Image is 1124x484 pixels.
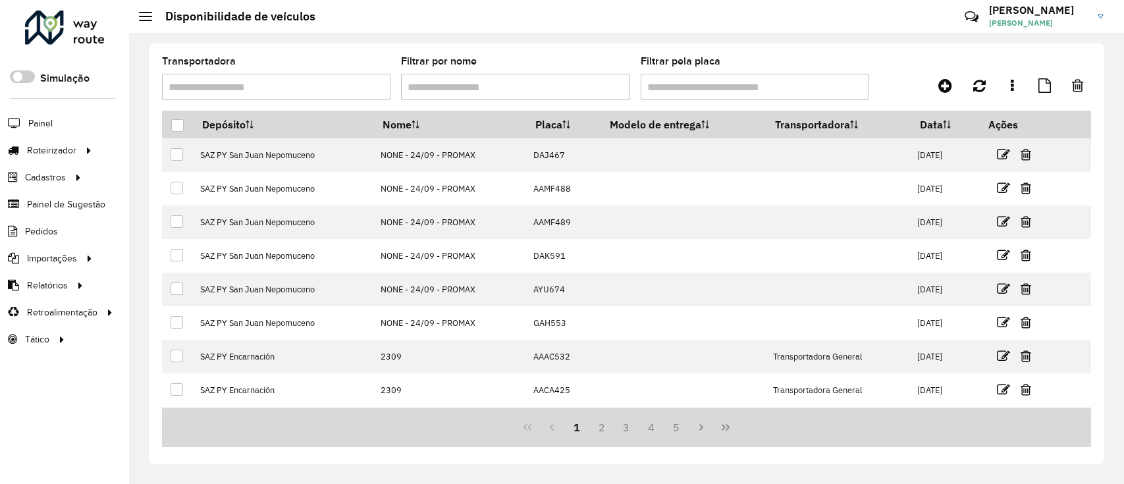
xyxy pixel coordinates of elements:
th: Data [911,111,980,138]
td: AAMF488 [527,172,601,205]
th: Ações [980,111,1059,138]
span: Painel [28,117,53,130]
td: Transportadora General [766,340,911,373]
span: Relatórios [27,279,68,292]
button: Next Page [689,415,714,440]
td: DAJ467 [527,138,601,172]
a: Excluir [1021,246,1031,264]
span: Retroalimentação [27,306,97,319]
td: SAZ PY San Juan Nepomuceno [193,205,373,239]
a: Excluir [1021,313,1031,331]
th: Depósito [193,111,373,138]
button: 3 [614,415,639,440]
a: Editar [997,146,1010,163]
a: Editar [997,381,1010,398]
label: Filtrar pela placa [641,53,720,69]
h2: Disponibilidade de veículos [152,9,315,24]
td: AYU674 [527,273,601,306]
th: Placa [527,111,601,138]
td: Transportadora General [766,373,911,407]
span: Tático [25,333,49,346]
span: [PERSON_NAME] [989,17,1088,29]
a: Editar [997,213,1010,230]
td: SAZ PY Encarnación [193,340,373,373]
td: [DATE] [911,306,980,340]
a: Editar [997,347,1010,365]
a: Editar [997,280,1010,298]
span: Painel de Sugestão [27,198,105,211]
a: Excluir [1021,280,1031,298]
td: NONE - 24/09 - PROMAX [374,239,527,273]
td: NONE - 24/09 - PROMAX [374,205,527,239]
td: [DATE] [911,205,980,239]
td: [DATE] [911,373,980,407]
td: SAZ PY Encarnación [193,407,373,441]
td: SAZ PY San Juan Nepomuceno [193,172,373,205]
td: [DATE] [911,407,980,441]
td: GAH553 [527,306,601,340]
td: NONE - 24/09 - PROMAX [374,138,527,172]
th: Transportadora [766,111,911,138]
td: [DATE] [911,239,980,273]
a: Editar [997,179,1010,197]
a: Contato Rápido [957,3,986,31]
button: Last Page [713,415,738,440]
button: 1 [564,415,589,440]
span: Importações [27,252,77,265]
td: 2309 [374,373,527,407]
td: AACA406 [527,407,601,441]
td: SAZ PY San Juan Nepomuceno [193,306,373,340]
td: [DATE] [911,340,980,373]
label: Transportadora [162,53,236,69]
td: Transportadora General [766,407,911,441]
span: Pedidos [25,225,58,238]
td: DAK591 [527,239,601,273]
button: 5 [664,415,689,440]
th: Modelo de entrega [601,111,766,138]
td: [DATE] [911,138,980,172]
td: NONE - 24/09 - PROMAX [374,172,527,205]
td: AAAC532 [527,340,601,373]
td: NONE - 24/09 - PROMAX [374,306,527,340]
td: SAZ PY San Juan Nepomuceno [193,239,373,273]
td: SAZ PY San Juan Nepomuceno [193,138,373,172]
td: AAMF489 [527,205,601,239]
h3: [PERSON_NAME] [989,4,1088,16]
td: NONE - 24/09 - PROMAX [374,273,527,306]
span: Roteirizador [27,144,76,157]
td: [DATE] [911,172,980,205]
td: SAZ PY Encarnación [193,373,373,407]
a: Excluir [1021,381,1031,398]
th: Nome [374,111,527,138]
a: Excluir [1021,347,1031,365]
a: Excluir [1021,213,1031,230]
td: 2309 [374,340,527,373]
span: Cadastros [25,171,66,184]
button: 2 [589,415,614,440]
a: Excluir [1021,146,1031,163]
td: 2309 [374,407,527,441]
label: Simulação [40,70,90,86]
td: SAZ PY San Juan Nepomuceno [193,273,373,306]
a: Editar [997,246,1010,264]
td: AACA425 [527,373,601,407]
label: Filtrar por nome [401,53,477,69]
a: Excluir [1021,179,1031,197]
td: [DATE] [911,273,980,306]
button: 4 [639,415,664,440]
a: Editar [997,313,1010,331]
